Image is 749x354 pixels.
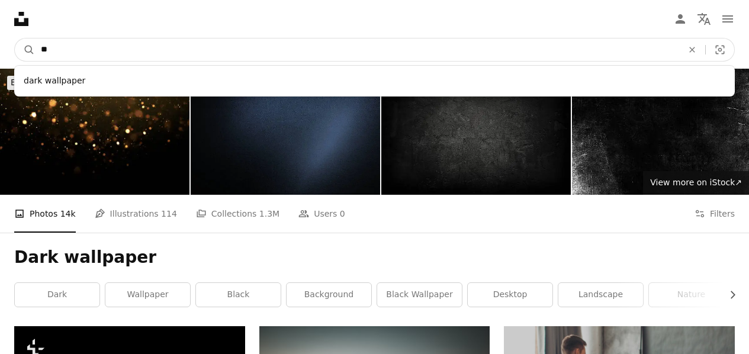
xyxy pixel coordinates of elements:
span: 20% off at iStock ↗ [11,78,235,87]
a: Collections 1.3M [196,195,279,233]
span: 0 [340,207,345,220]
a: black wallpaper [377,283,462,307]
a: View more on iStock↗ [643,171,749,195]
img: Grunge wall [381,69,571,195]
a: desktop [468,283,552,307]
a: Log in / Sign up [668,7,692,31]
a: wallpaper [105,283,190,307]
span: 1.3M [259,207,279,220]
a: Illustrations 114 [95,195,177,233]
a: background [287,283,371,307]
span: 114 [161,207,177,220]
div: dark wallpaper [14,70,735,92]
a: Home — Unsplash [14,12,28,26]
span: View more on iStock ↗ [650,178,742,187]
button: Menu [716,7,740,31]
a: Users 0 [298,195,345,233]
form: Find visuals sitewide [14,38,735,62]
img: Black dark blue gray white abstract background. Gradient. Noise grain granular particle rough gru... [191,69,380,195]
a: nature [649,283,734,307]
button: Clear [679,38,705,61]
span: Browse premium images on iStock | [11,78,157,87]
button: Visual search [706,38,734,61]
button: Search Unsplash [15,38,35,61]
button: Filters [695,195,735,233]
a: dark [15,283,99,307]
a: landscape [558,283,643,307]
button: scroll list to the right [722,283,735,307]
a: black [196,283,281,307]
h1: Dark wallpaper [14,247,735,268]
button: Language [692,7,716,31]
